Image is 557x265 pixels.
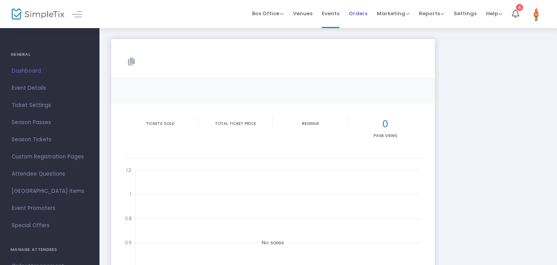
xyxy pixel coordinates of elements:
span: Marketing [377,10,410,17]
h4: MANAGE ATTENDEES [11,242,89,258]
span: Settings [454,4,477,23]
span: Help [486,10,502,17]
span: Venues [293,4,312,23]
span: Special Offers [12,221,88,231]
span: Event Details [12,83,88,93]
span: [GEOGRAPHIC_DATA] Items [12,186,88,196]
span: Season Passes [12,117,88,128]
span: Reports [419,10,444,17]
span: Event Promoters [12,203,88,213]
span: Season Tickets [12,135,88,145]
p: Total Ticket Price [199,121,271,126]
span: Orders [349,4,367,23]
span: Events [322,4,339,23]
h4: GENERAL [11,47,89,62]
span: Attendee Questions [12,169,88,179]
h2: 0 [349,118,421,130]
span: Box Office [252,10,284,17]
p: Page Views [349,133,421,139]
span: Ticket Settings [12,100,88,110]
p: Tickets sold [124,121,196,126]
span: Dashboard [12,66,88,76]
p: Revenue [275,121,346,126]
span: Custom Registration Pages [12,152,88,162]
div: 4 [516,3,523,10]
